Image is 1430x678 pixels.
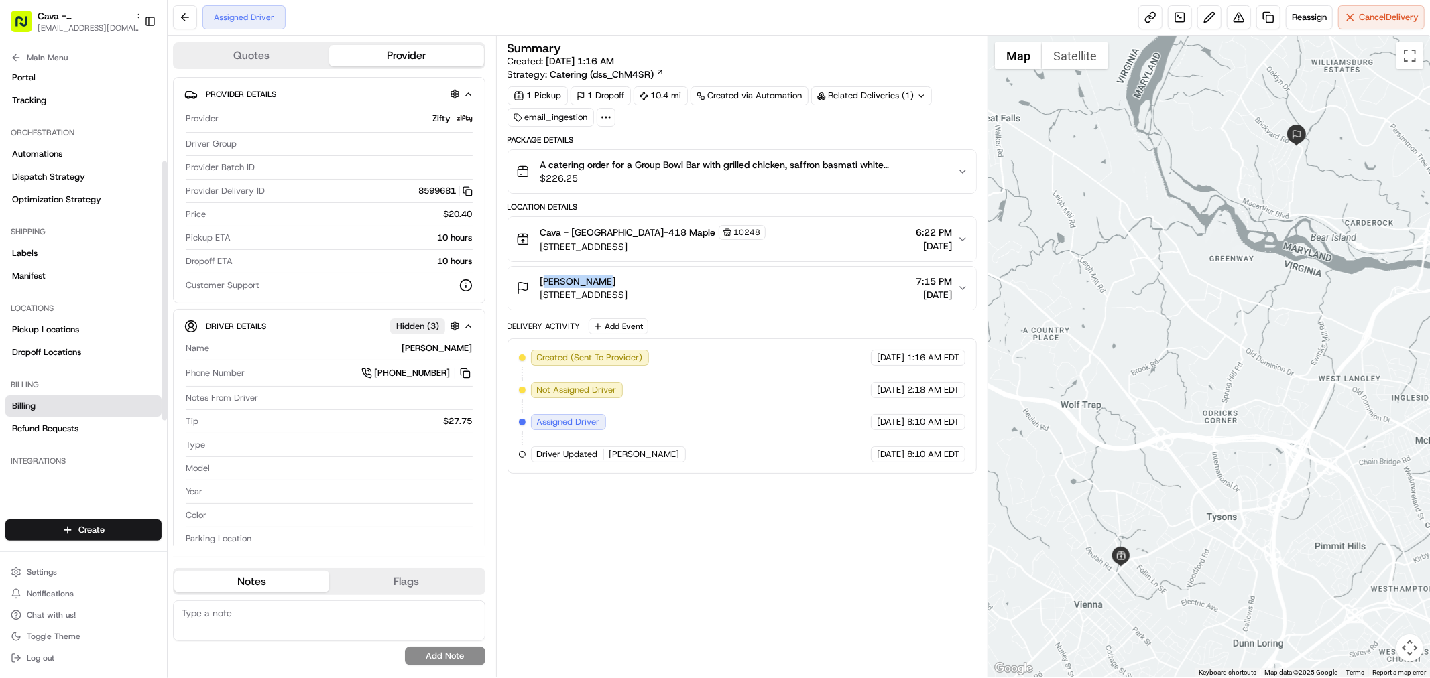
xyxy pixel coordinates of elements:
[508,135,977,145] div: Package Details
[877,416,904,428] span: [DATE]
[508,217,976,261] button: Cava - [GEOGRAPHIC_DATA]-418 Maple10248[STREET_ADDRESS]6:22 PM[DATE]
[13,128,38,152] img: 1736555255976-a54dd68f-1ca7-489b-9aae-adbdc363a1c4
[186,342,209,354] span: Name
[508,54,615,68] span: Created:
[1292,11,1327,23] span: Reassign
[13,54,244,75] p: Welcome 👋
[186,509,206,521] span: Color
[228,132,244,148] button: Start new chat
[186,415,198,427] span: Tip
[419,185,473,197] button: 8599681
[12,171,85,183] span: Dispatch Strategy
[186,392,258,404] span: Notes From Driver
[95,226,162,237] a: Powered byPylon
[540,158,947,172] span: A catering order for a Group Bowl Bar with grilled chicken, saffron basmati white [PERSON_NAME], ...
[27,588,74,599] span: Notifications
[550,68,654,81] span: Catering (dss_ChM4SR)
[396,320,439,332] span: Hidden ( 3 )
[12,400,36,412] span: Billing
[5,450,162,472] div: Integrations
[609,448,680,460] span: [PERSON_NAME]
[12,94,46,107] span: Tracking
[12,423,78,435] span: Refund Requests
[995,42,1042,69] button: Show street map
[8,189,108,213] a: 📗Knowledge Base
[433,113,451,125] span: Zifty
[108,189,221,213] a: 💻API Documentation
[12,346,81,358] span: Dropoff Locations
[46,141,170,152] div: We're available if you need us!
[186,255,233,267] span: Dropoff ETA
[5,189,162,210] a: Optimization Strategy
[375,367,451,379] span: [PHONE_NUMBER]
[508,267,976,310] button: [PERSON_NAME][STREET_ADDRESS]7:15 PM[DATE]
[916,239,952,253] span: [DATE]
[916,226,952,239] span: 6:22 PM
[5,243,162,264] a: Labels
[38,23,145,33] button: [EMAIL_ADDRESS][DOMAIN_NAME]
[508,202,977,212] div: Location Details
[186,486,202,498] span: Year
[540,288,628,301] span: [STREET_ADDRESS]
[537,416,600,428] span: Assigned Driver
[12,194,101,206] span: Optimization Strategy
[12,270,46,282] span: Manifest
[916,288,952,301] span: [DATE]
[186,161,255,174] span: Provider Batch ID
[174,45,329,66] button: Quotes
[133,227,162,237] span: Pylon
[5,297,162,319] div: Locations
[1396,42,1423,69] button: Toggle fullscreen view
[38,9,130,23] span: Cava - [GEOGRAPHIC_DATA]
[27,610,76,620] span: Chat with us!
[206,89,276,100] span: Provider Details
[508,108,594,127] div: email_ingestion
[634,86,688,105] div: 10.4 mi
[27,631,80,642] span: Toggle Theme
[5,606,162,624] button: Chat with us!
[5,395,162,417] a: Billing
[27,567,57,578] span: Settings
[5,319,162,340] a: Pickup Locations
[329,45,484,66] button: Provider
[186,367,245,379] span: Phone Number
[877,448,904,460] span: [DATE]
[184,83,474,105] button: Provider Details
[5,265,162,287] a: Manifest
[537,384,617,396] span: Not Assigned Driver
[27,194,103,208] span: Knowledge Base
[215,342,473,354] div: [PERSON_NAME]
[916,275,952,288] span: 7:15 PM
[5,584,162,603] button: Notifications
[537,448,598,460] span: Driver Updated
[907,352,959,364] span: 1:16 AM EDT
[27,52,68,63] span: Main Menu
[5,627,162,646] button: Toggle Theme
[186,462,210,474] span: Model
[5,67,162,88] a: Portal
[1359,11,1419,23] span: Cancel Delivery
[206,321,266,332] span: Driver Details
[992,660,1036,677] a: Open this area in Google Maps (opens a new window)
[12,247,38,259] span: Labels
[1346,669,1364,676] a: Terms (opens in new tab)
[184,315,474,337] button: Driver DetailsHidden (3)
[1338,5,1425,29] button: CancelDelivery
[508,68,664,81] div: Strategy:
[907,384,959,396] span: 2:18 AM EDT
[508,42,562,54] h3: Summary
[907,448,959,460] span: 8:10 AM EDT
[877,384,904,396] span: [DATE]
[811,86,932,105] div: Related Deliveries (1)
[186,113,219,125] span: Provider
[691,86,809,105] div: Created via Automation
[992,660,1036,677] img: Google
[13,196,24,206] div: 📗
[329,571,484,592] button: Flags
[540,172,947,185] span: $226.25
[540,240,766,253] span: [STREET_ADDRESS]
[1199,668,1256,677] button: Keyboard shortcuts
[186,208,206,220] span: Price
[5,472,162,493] a: Notification Triggers
[1264,669,1337,676] span: Map data ©2025 Google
